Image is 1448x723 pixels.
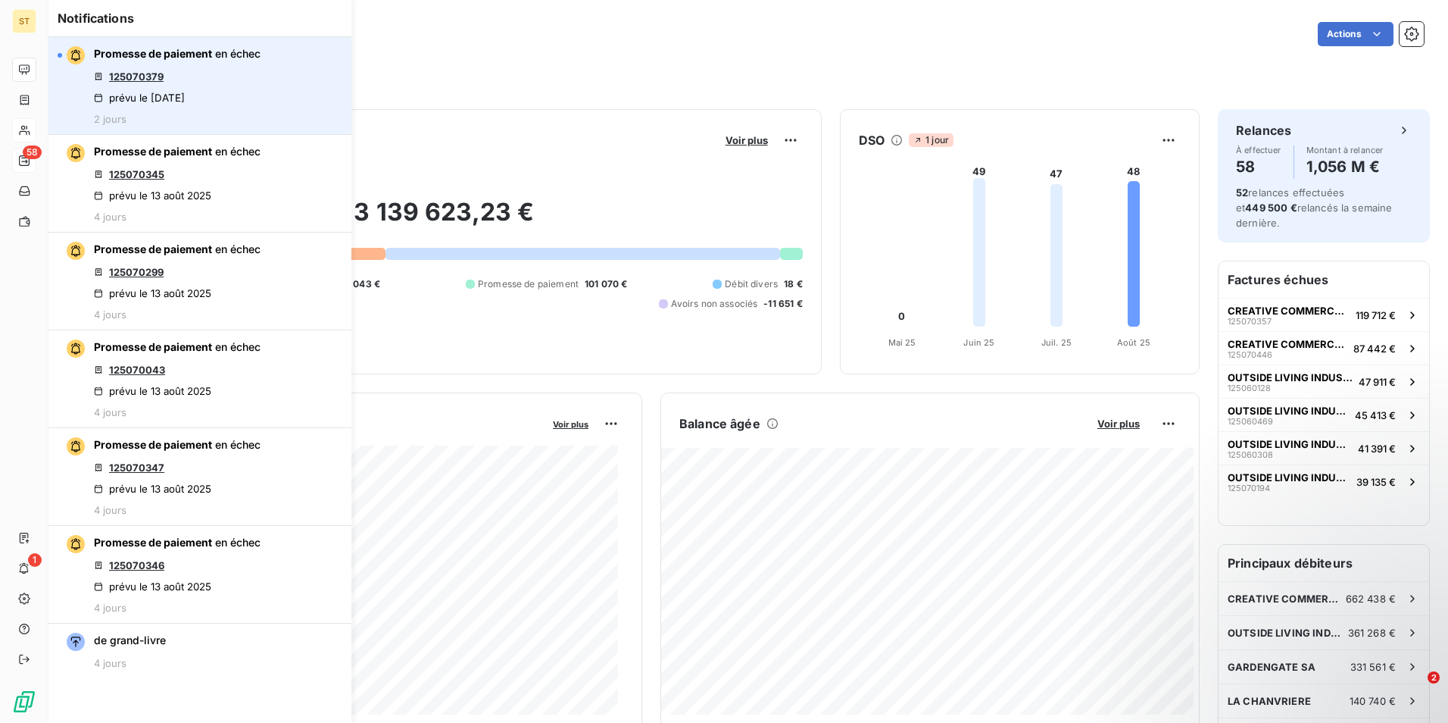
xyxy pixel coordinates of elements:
span: 4 jours [94,504,126,516]
span: OUTSIDE LIVING INDUSTRIES FRAN [1228,405,1349,417]
span: en échec [215,145,261,158]
span: Promesse de paiement [94,145,212,158]
span: 4 jours [94,211,126,223]
span: LA CHANVRIERE [1228,695,1311,707]
div: ST [12,9,36,33]
div: prévu le 13 août 2025 [94,189,211,202]
span: CREATIVE COMMERCE PARTNERS [1228,338,1347,350]
span: 140 740 € [1350,695,1396,707]
span: 4 jours [94,406,126,418]
div: prévu le 13 août 2025 [94,385,211,397]
span: 1 [28,553,42,567]
span: 125070357 [1228,317,1272,326]
h6: Principaux débiteurs [1219,545,1429,581]
a: 125070347 [109,462,164,474]
span: 2 [1428,671,1440,684]
span: 4 jours [94,602,126,614]
span: Promesse de paiement [94,536,212,549]
span: 2 jours [94,113,126,125]
button: Voir plus [548,417,593,430]
tspan: Mai 25 [888,337,916,348]
button: OUTSIDE LIVING INDUSTRIES FRAN12506012847 911 € [1219,365,1429,398]
iframe: Intercom notifications message [1145,576,1448,682]
h6: DSO [859,131,885,149]
span: 1 783 043 € [326,277,380,291]
span: OUTSIDE LIVING INDUSTRIES FRAN [1228,471,1350,484]
button: Promesse de paiement en échec125070345prévu le 13 août 20254 jours [48,135,351,233]
a: 125070043 [109,364,165,376]
button: Promesse de paiement en échec125070043prévu le 13 août 20254 jours [48,330,351,428]
span: Promesse de paiement [94,47,212,60]
h4: 58 [1236,155,1281,179]
div: prévu le 13 août 2025 [94,287,211,299]
tspan: Août 25 [1117,337,1150,348]
button: Promesse de paiement en échec125070379prévu le [DATE]2 jours [48,37,351,135]
span: Avoirs non associés [671,297,757,311]
span: Promesse de paiement [478,277,579,291]
tspan: Juil. 25 [1041,337,1072,348]
h6: Factures échues [1219,261,1429,298]
span: À effectuer [1236,146,1281,155]
div: prévu le 13 août 2025 [94,483,211,495]
span: 125070194 [1228,484,1270,493]
h6: Notifications [58,9,342,27]
img: Logo LeanPay [12,690,36,714]
span: 58 [23,146,42,159]
span: Montant à relancer [1306,146,1384,155]
span: 125070446 [1228,350,1272,359]
button: de grand-livre4 jours [48,624,351,678]
span: Promesse de paiement [94,438,212,451]
span: en échec [215,536,261,549]
h6: Relances [1236,121,1291,139]
button: Promesse de paiement en échec125070346prévu le 13 août 20254 jours [48,526,351,624]
span: 18 € [784,277,803,291]
button: OUTSIDE LIVING INDUSTRIES FRAN12506046945 413 € [1219,398,1429,431]
span: 4 jours [94,657,126,669]
span: 449 500 € [1245,202,1297,214]
span: 4 jours [94,308,126,321]
div: prévu le 13 août 2025 [94,581,211,593]
button: Voir plus [721,133,772,147]
span: Promesse de paiement [94,243,212,255]
button: CREATIVE COMMERCE PARTNERS12507044687 442 € [1219,331,1429,365]
span: 87 442 € [1353,343,1396,355]
span: 1 jour [909,133,953,147]
span: 52 [1236,186,1248,199]
span: 39 135 € [1356,476,1396,488]
span: Promesse de paiement [94,340,212,353]
span: en échec [215,340,261,353]
span: OUTSIDE LIVING INDUSTRIES FRAN [1228,371,1353,383]
span: 125060128 [1228,383,1271,393]
span: 45 413 € [1355,409,1396,421]
div: prévu le [DATE] [94,92,185,104]
span: -11 651 € [763,297,802,311]
span: Voir plus [553,419,588,430]
a: 125070346 [109,559,164,571]
span: OUTSIDE LIVING INDUSTRIES FRAN [1228,438,1352,450]
span: 119 712 € [1356,309,1396,321]
h6: Balance âgée [679,415,760,433]
span: 125060469 [1228,417,1273,426]
span: CREATIVE COMMERCE PARTNERS [1228,305,1350,317]
h2: 3 139 623,23 € [86,197,803,243]
button: OUTSIDE LIVING INDUSTRIES FRAN12507019439 135 € [1219,465,1429,498]
a: 125070299 [109,266,164,278]
span: Voir plus [1097,418,1140,430]
a: 58 [12,149,36,173]
iframe: Intercom live chat [1397,671,1433,708]
a: 125070345 [109,168,164,180]
span: 47 911 € [1359,376,1396,388]
span: de grand-livre [94,633,166,648]
button: CREATIVE COMMERCE PARTNERS125070357119 712 € [1219,298,1429,331]
a: 125070379 [109,70,164,83]
span: en échec [215,438,261,451]
button: Actions [1318,22,1393,46]
span: en échec [215,243,261,255]
span: 41 391 € [1358,443,1396,455]
h4: 1,056 M € [1306,155,1384,179]
span: Débit divers [725,277,778,291]
span: Voir plus [726,134,768,146]
tspan: Juin 25 [963,337,994,348]
span: relances effectuées et relancés la semaine dernière. [1236,186,1393,229]
span: 101 070 € [585,277,627,291]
